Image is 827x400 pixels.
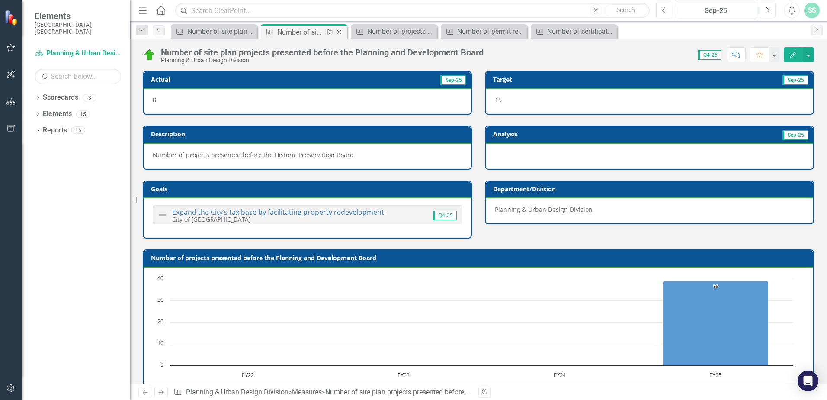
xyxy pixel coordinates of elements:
[493,186,809,192] h3: Department/Division
[157,296,163,303] text: 30
[151,186,467,192] h3: Goals
[709,371,721,379] text: FY25
[397,371,410,379] text: FY23
[143,48,157,62] img: On Track (80% or higher)
[187,26,255,37] div: Number of site plan projects presented before the Historic Preservation Board
[675,3,757,18] button: Sep-25
[173,387,472,397] div: » »
[35,11,121,21] span: Elements
[495,205,593,213] span: Planning & Urban Design Division
[547,26,615,37] div: Number of certificates of Use processed
[353,26,435,37] a: Number of projects evaluated by the Public Art Review Committee.
[493,131,646,137] h3: Analysis
[157,339,163,347] text: 10
[71,127,85,134] div: 16
[804,3,820,18] button: SS
[443,26,525,37] a: Number of permit reviews conducted
[663,281,769,365] path: FY25, 39. Actual YTD.
[533,26,615,37] a: Number of certificates of Use processed
[35,69,121,84] input: Search Below...
[83,94,96,101] div: 3
[186,388,288,396] a: Planning & Urban Design Division
[153,96,156,104] span: 8
[782,75,808,85] span: Sep-25
[367,26,435,37] div: Number of projects evaluated by the Public Art Review Committee.
[242,371,254,379] text: FY22
[616,6,635,13] span: Search
[495,96,502,104] span: 15
[678,6,754,16] div: Sep-25
[157,210,168,220] img: Not Defined
[325,388,580,396] div: Number of site plan projects presented before the Planning and Development Board
[153,151,354,159] span: Number of projects presented before the Historic Preservation Board
[151,131,467,137] h3: Description
[172,207,386,217] a: Expand the City’s tax base by facilitating property redevelopment.
[433,211,457,220] span: Q4-25
[160,361,163,368] text: 0
[554,371,566,379] text: FY24
[151,76,283,83] h3: Actual
[172,215,250,223] small: City of [GEOGRAPHIC_DATA]
[604,4,647,16] button: Search
[76,110,90,118] div: 15
[173,26,255,37] a: Number of site plan projects presented before the Historic Preservation Board
[157,274,163,282] text: 40
[43,126,67,135] a: Reports
[292,388,322,396] a: Measures
[698,50,721,60] span: Q4-25
[161,57,484,64] div: Planning & Urban Design Division
[175,3,650,18] input: Search ClearPoint...
[798,371,818,391] div: Open Intercom Messenger
[440,75,466,85] span: Sep-25
[277,27,324,38] div: Number of site plan projects presented before the Planning and Development Board
[43,109,72,119] a: Elements
[43,93,78,103] a: Scorecards
[4,9,20,26] img: ClearPoint Strategy
[713,283,718,289] text: 39
[161,48,484,57] div: Number of site plan projects presented before the Planning and Development Board
[157,317,163,325] text: 20
[782,130,808,140] span: Sep-25
[151,255,809,261] h3: Number of projects presented before the Planning and Development Board
[35,48,121,58] a: Planning & Urban Design Division
[457,26,525,37] div: Number of permit reviews conducted
[493,76,625,83] h3: Target
[35,21,121,35] small: [GEOGRAPHIC_DATA], [GEOGRAPHIC_DATA]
